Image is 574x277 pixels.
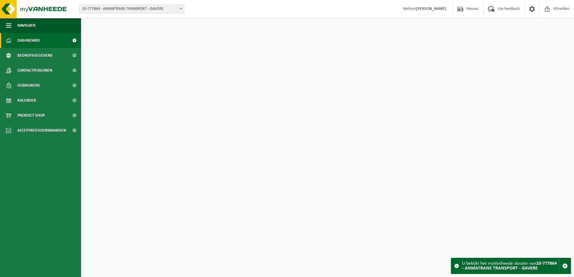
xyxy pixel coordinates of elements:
strong: [PERSON_NAME] [416,7,446,11]
span: 10-777864 - ANMATRANS TRANSPORT - GAVERE [79,4,184,13]
span: Navigatie [17,18,36,33]
span: Acceptatievoorwaarden [17,123,66,138]
iframe: chat widget [3,264,100,277]
span: Product Shop [17,108,45,123]
span: 10-777864 - ANMATRANS TRANSPORT - GAVERE [80,5,184,13]
span: Contactpersonen [17,63,52,78]
span: Dashboard [17,33,40,48]
strong: 10-777864 - ANMATRANS TRANSPORT - GAVERE [462,261,557,271]
div: U bekijkt het myVanheede dossier van [462,258,559,274]
span: Gebruikers [17,78,40,93]
span: Kalender [17,93,36,108]
span: Bedrijfsgegevens [17,48,53,63]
